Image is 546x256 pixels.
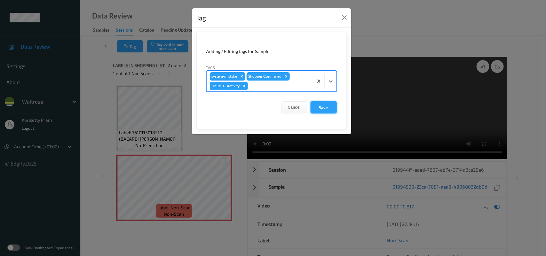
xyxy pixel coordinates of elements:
[206,65,215,70] label: Tags
[206,48,337,55] div: Adding / Editing tags for Sample
[311,101,337,113] button: Save
[196,13,206,23] div: Tag
[283,72,290,81] div: Remove Shopper Confirmed
[340,13,349,22] button: Close
[210,72,238,81] div: system-mistake
[210,82,241,90] div: Unusual-Activity
[281,101,307,113] button: Cancel
[247,72,283,81] div: Shopper Confirmed
[238,72,245,81] div: Remove system-mistake
[241,82,248,90] div: Remove Unusual-Activity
